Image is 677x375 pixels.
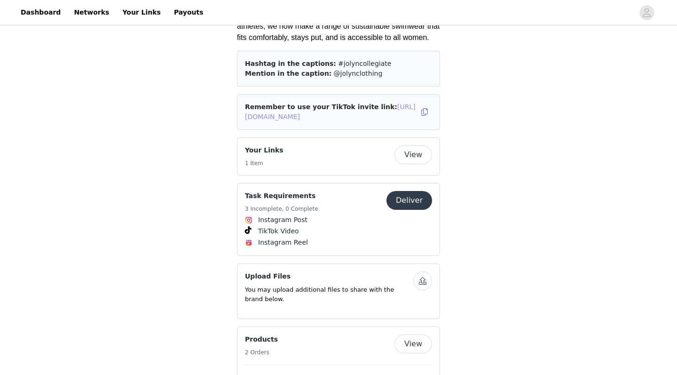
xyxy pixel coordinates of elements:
span: @jolynclothing [334,70,383,77]
button: View [394,145,432,164]
h4: Upload Files [245,271,413,281]
span: Instagram Reel [258,238,308,247]
h4: Products [245,335,278,344]
button: View [394,335,432,353]
a: Dashboard [15,2,66,23]
span: #jolyncollegiate [338,60,391,67]
h4: Task Requirements [245,191,318,201]
div: Task Requirements [237,183,440,256]
div: avatar [642,5,651,20]
img: Instagram Reels Icon [245,239,252,247]
a: Your Links [117,2,166,23]
span: Remember to use your TikTok invite link: [245,103,416,120]
button: Deliver [386,191,432,210]
span: Mention in the caption: [245,70,331,77]
img: Instagram Icon [245,216,252,224]
p: You may upload additional files to share with the brand below. [245,285,413,303]
h5: 1 Item [245,159,283,168]
a: Payouts [168,2,209,23]
h5: 3 Incomplete, 0 Complete [245,205,318,213]
span: Instagram Post [258,215,307,225]
a: Networks [68,2,115,23]
h4: Your Links [245,145,283,155]
span: TikTok Video [258,226,299,236]
h5: 2 Orders [245,348,278,357]
span: Hashtag in the captions: [245,60,336,67]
